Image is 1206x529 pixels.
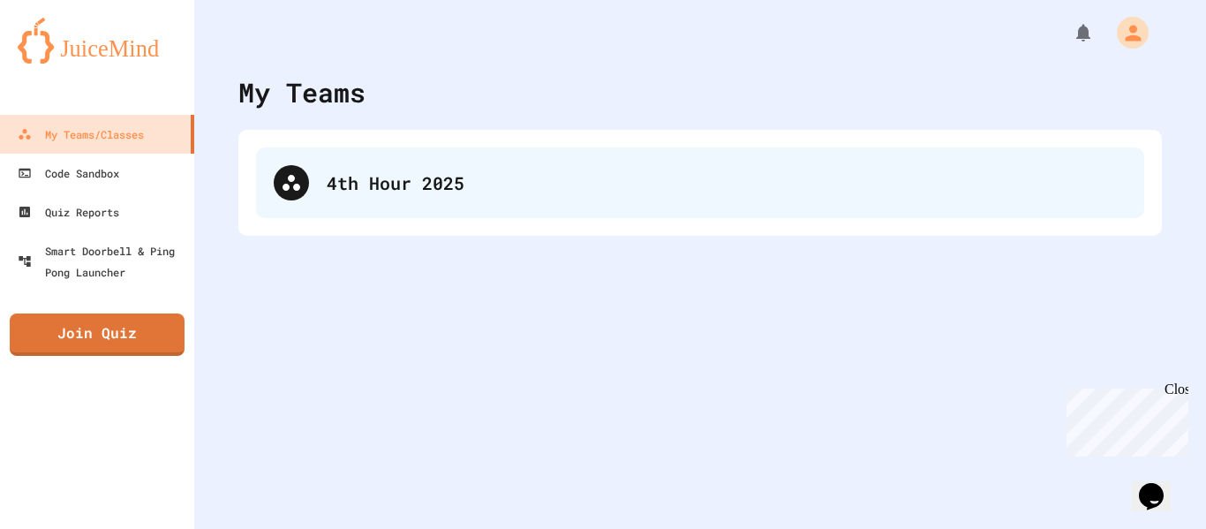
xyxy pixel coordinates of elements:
[18,124,144,145] div: My Teams/Classes
[1040,18,1098,48] div: My Notifications
[1059,382,1188,457] iframe: chat widget
[10,314,185,356] a: Join Quiz
[7,7,122,112] div: Chat with us now!Close
[1132,458,1188,511] iframe: chat widget
[327,170,1127,196] div: 4th Hour 2025
[18,162,119,184] div: Code Sandbox
[238,72,366,112] div: My Teams
[18,240,187,283] div: Smart Doorbell & Ping Pong Launcher
[256,147,1144,218] div: 4th Hour 2025
[18,201,119,223] div: Quiz Reports
[1098,12,1153,53] div: My Account
[18,18,177,64] img: logo-orange.svg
